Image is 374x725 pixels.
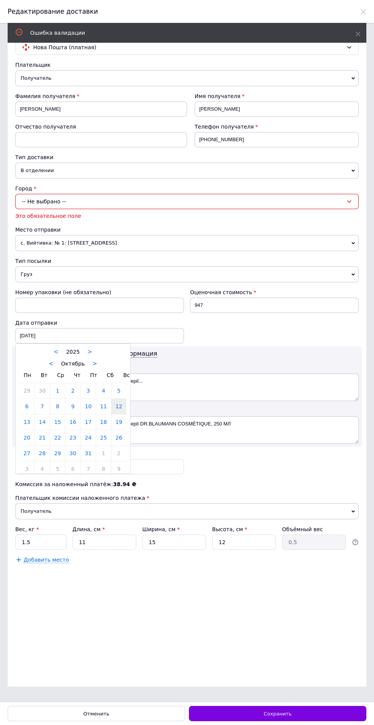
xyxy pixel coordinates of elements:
[19,414,34,430] a: 13
[96,383,111,398] a: 4
[8,8,98,15] span: Редактирование доставки
[35,461,50,477] a: 4
[66,349,80,355] span: 2025
[111,399,126,414] a: 12
[50,383,65,398] a: 1
[65,414,80,430] a: 16
[50,446,65,461] a: 29
[65,383,80,398] a: 2
[35,430,50,445] a: 21
[57,372,64,378] span: Ср
[19,446,34,461] a: 27
[41,372,48,378] span: Вт
[65,461,80,477] a: 6
[50,399,65,414] a: 8
[111,414,126,430] a: 19
[111,446,126,461] a: 2
[81,399,96,414] a: 10
[35,414,50,430] a: 14
[84,711,110,717] span: Отменить
[24,372,31,378] span: Пн
[24,557,69,563] span: Добавить место
[35,399,50,414] a: 7
[35,446,50,461] a: 28
[264,711,292,717] span: Сохранить
[96,446,111,461] a: 1
[96,430,111,445] a: 25
[111,383,126,398] a: 5
[19,399,34,414] a: 6
[81,446,96,461] a: 31
[15,416,359,444] textarea: Біо шампунь "АNTIPELLICULAIRE" проти лупи серії DR.BLAUMANN COSMÉTIQUE, 250 МЛ
[81,383,96,398] a: 3
[96,414,111,430] a: 18
[15,503,359,519] span: Получатель
[19,383,34,398] a: 29
[50,414,65,430] a: 15
[81,461,96,477] a: 7
[92,360,97,367] a: >
[81,414,96,430] a: 17
[50,430,65,445] a: 22
[65,446,80,461] a: 30
[65,430,80,445] a: 23
[19,461,34,477] a: 3
[65,399,80,414] a: 9
[96,399,111,414] a: 11
[123,372,130,378] span: Вс
[90,372,97,378] span: Пт
[111,430,126,445] a: 26
[19,430,34,445] a: 20
[111,461,126,477] a: 9
[61,361,85,367] span: Октябрь
[49,360,54,367] a: <
[30,29,336,37] div: Ошибка валидации
[74,372,81,378] span: Чт
[96,461,111,477] a: 8
[54,348,59,355] a: <
[107,372,114,378] span: Сб
[35,383,50,398] a: 30
[87,348,92,355] a: >
[81,430,96,445] a: 24
[50,461,65,477] a: 5
[15,374,359,401] textarea: Біо шампунь "АNTIPELLICULAIRE" проти лупи серії...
